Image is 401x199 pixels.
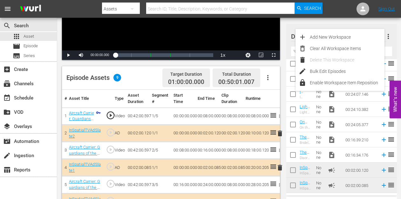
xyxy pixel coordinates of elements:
[171,125,195,142] td: 00:00:00.000
[106,179,115,189] span: play_circle_outline
[380,91,387,98] svg: Add to Episode
[3,152,11,159] span: Ingestion
[328,166,336,174] span: Ad
[387,60,395,67] span: reorder
[112,90,125,108] th: Type
[171,107,195,125] td: 00:00:00.000
[299,33,306,41] span: add
[62,176,66,193] td: 5
[149,125,171,142] td: 1/1
[380,136,387,143] svg: Add to Episode
[218,70,255,79] div: Total Duration
[310,54,384,66] div: Delete This Workspace
[300,110,311,114] div: Lights, Camera, Traction
[276,130,284,137] span: delete
[299,67,306,75] span: edit
[112,159,125,176] td: AD
[195,125,219,142] td: 00:02:00.120
[3,138,11,145] span: Automation
[343,163,378,178] td: 00:02:00.120
[380,182,387,189] svg: Add to Episode
[380,121,387,128] svg: Add to Episode
[276,163,284,172] button: delete
[310,66,384,77] div: Bulk Edit Episodes
[195,159,219,176] td: 00:02:00.085
[195,90,219,108] th: End Time
[62,90,66,108] th: #
[300,95,311,99] div: I Walked with a Teacher
[219,125,243,142] td: 00:02:00.120
[219,176,243,193] td: 00:08:00.000
[112,107,125,125] td: Video
[13,42,20,50] span: Episode
[112,125,125,142] td: AD
[380,106,387,113] svg: Add to Episode
[91,53,109,57] span: 00:00:00.000
[300,156,311,160] div: Disorder in the Court
[62,142,66,159] td: 3
[378,6,395,11] a: Sign Out
[69,128,101,138] a: InSpatialTVAdSlate2
[387,120,395,128] span: reorder
[243,90,267,108] th: Runtime
[328,106,336,113] span: Video
[314,147,325,163] td: None
[125,142,149,159] td: 00:42:00.597
[3,94,11,102] span: Schedule
[300,150,310,197] a: The Three Stooges Disorder in the Court S1 Ep 2
[328,151,336,159] span: Video
[149,142,171,159] td: 2/5
[299,56,306,64] span: delete
[219,90,243,108] th: Clip Duration
[384,29,392,44] button: more_vert
[171,176,195,193] td: 00:16:00.000
[171,142,195,159] td: 00:08:00.000
[343,117,378,132] td: 00:24:05.377
[125,90,149,108] th: Asset Duration
[3,66,11,73] span: Create
[62,125,66,142] td: 2
[4,5,11,13] span: menu
[380,151,387,158] svg: Add to Episode
[62,159,66,176] td: 4
[242,50,255,60] button: Jump To Time
[300,165,310,184] a: InSpatialTVAdSlate2
[24,43,38,49] span: Episode
[24,33,34,40] span: Asset
[300,125,311,130] div: On the Ball
[69,111,94,133] a: Aircraft Carrier: Guardians of the Seas (1/5)
[125,159,149,176] td: 00:02:00.085
[3,108,11,116] span: VOD
[62,107,66,125] td: 1
[300,171,311,175] div: InSpatialTVAdSlate2
[195,107,219,125] td: 00:08:00.000
[106,111,115,120] span: play_circle_outline
[314,117,325,132] td: None
[387,151,395,158] span: reorder
[310,77,384,88] div: Enable Workspace Item Reposition
[69,162,101,173] a: InSpatialTVAdSlate1
[328,90,336,98] span: Video
[66,90,104,108] th: Asset Title
[195,176,219,193] td: 00:24:00.000
[267,50,280,60] button: Fullscreen
[276,129,284,138] button: delete
[304,3,321,14] span: Search
[112,176,125,193] td: Video
[310,43,384,54] div: Clear All Workspace Items
[328,182,336,189] span: Ad
[314,178,325,193] td: None
[106,162,115,171] span: play_circle_outline
[125,107,149,125] td: 00:42:00.597
[106,128,115,137] span: play_circle_outline
[112,142,125,159] td: Video
[219,142,243,159] td: 00:08:00.000
[343,87,378,102] td: 00:24:07.146
[300,104,311,138] a: Lights, Camera, Traction S1 EP2
[276,164,284,171] span: delete
[69,179,100,196] a: Aircraft Carrier: Guardians of the Seas (3/5)
[299,79,306,87] span: lock
[328,121,336,128] span: Video
[328,136,336,144] span: Video
[149,159,171,176] td: 1/1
